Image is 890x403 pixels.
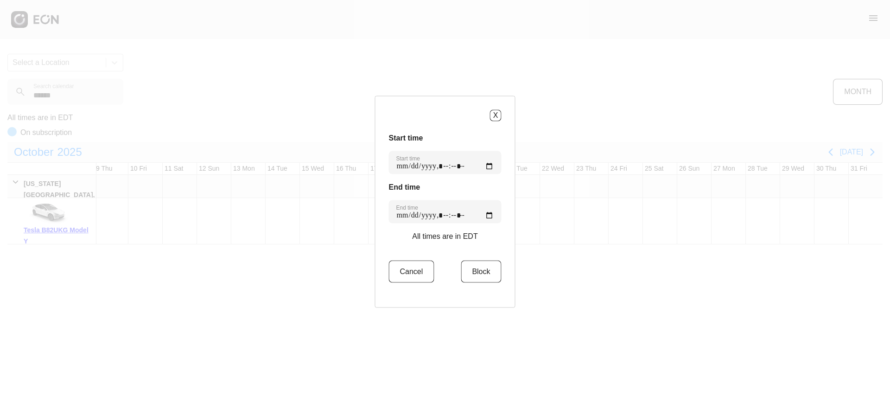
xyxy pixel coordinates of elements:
h3: End time [389,181,502,192]
button: X [490,109,502,121]
button: Block [461,260,501,282]
h3: Start time [389,132,502,143]
label: Start time [396,154,420,162]
button: Cancel [389,260,434,282]
p: All times are in EDT [412,230,477,242]
label: End time [396,204,418,211]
